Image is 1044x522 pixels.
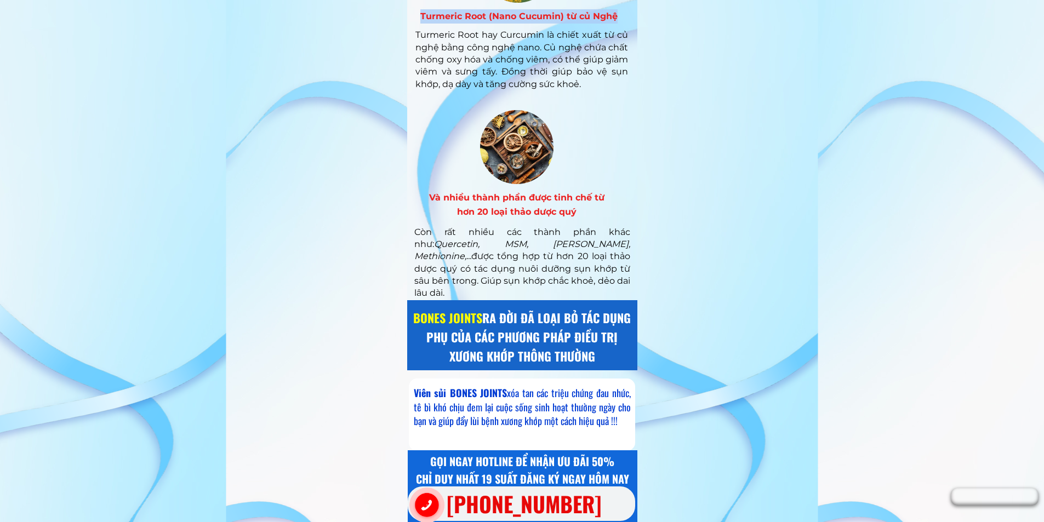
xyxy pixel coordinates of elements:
[414,386,507,400] span: Viên sủi BONES JOINTS
[414,452,631,487] div: GỌI NGAY HOTLINE ĐỂ NHẬN ƯU ĐÃI 50% CHỈ DUY NHẤT 19 SUẤT ĐĂNG KÝ NGAY HÔM NAY
[408,308,636,366] h3: BONES JOINTS
[447,486,624,520] h3: [PHONE_NUMBER]
[415,29,628,90] h3: Turmeric Root hay Curcumin là chiết xuất từ củ nghệ bằng công nghệ nano. Củ nghệ chứa chất chống ...
[414,226,630,300] h3: Còn rất nhiều các thành phần khác như: được tổng hợp từ hơn 20 loại thảo dược quý có tác dụng nuô...
[426,309,631,365] span: RA ĐỜI ĐÃ LOẠI BỎ TÁC DỤNG PHỤ CỦA CÁC PHƯƠNG PHÁP ĐIỀU TRỊ XƯƠNG KHỚP THÔNG THƯỜNG
[409,9,628,24] h3: Turmeric Root (Nano Cucumin) từ củ Nghệ
[414,239,630,261] span: Quercetin, MSM, [PERSON_NAME], Methionine,...
[394,450,637,522] a: GỌI NGAY HOTLINE ĐỂ NHẬN ƯU ĐÃI 50%CHỈ DUY NHẤT 19 SUẤT ĐĂNG KÝ NGAY HÔM NAY[PHONE_NUMBER]
[423,191,611,219] h3: Và nhiều thành phần được tinh chế từ hơn 20 loại thảo dược quý
[414,386,631,428] div: xóa tan các triệu chứng đau nhức, tê bì khó chịu đem lại cuộc sống sinh hoạt thường ngày cho bạn ...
